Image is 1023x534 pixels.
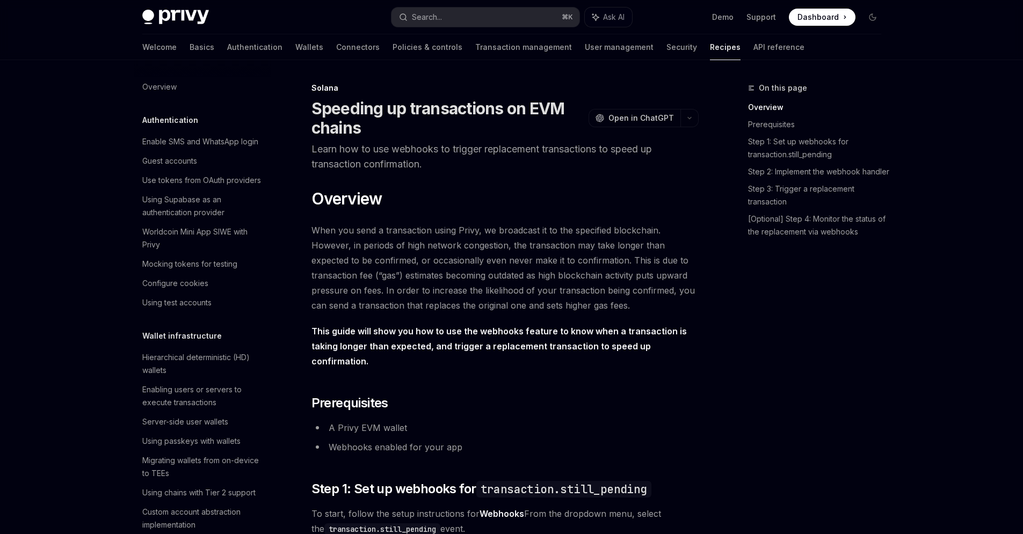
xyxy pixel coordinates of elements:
[142,258,237,270] div: Mocking tokens for testing
[480,508,524,520] a: Webhooks
[142,34,177,60] a: Welcome
[142,351,265,377] div: Hierarchical deterministic (HD) wallets
[562,13,573,21] span: ⌘ K
[134,293,271,312] a: Using test accounts
[134,451,271,483] a: Migrating wallets from on-device to TEEs
[748,133,890,163] a: Step 1: Set up webhooks for transaction.still_pending
[142,296,212,309] div: Using test accounts
[666,34,697,60] a: Security
[227,34,282,60] a: Authentication
[134,274,271,293] a: Configure cookies
[608,113,674,123] span: Open in ChatGPT
[864,9,881,26] button: Toggle dark mode
[311,189,382,208] span: Overview
[748,116,890,133] a: Prerequisites
[412,11,442,24] div: Search...
[142,330,222,342] h5: Wallet infrastructure
[746,12,776,23] a: Support
[142,155,197,167] div: Guest accounts
[797,12,839,23] span: Dashboard
[585,34,654,60] a: User management
[142,486,256,499] div: Using chains with Tier 2 support
[142,415,228,428] div: Server-side user wallets
[753,34,804,60] a: API reference
[311,326,687,367] strong: This guide will show you how to use the webhooks feature to know when a transaction is taking lon...
[134,171,271,190] a: Use tokens from OAuth providers
[311,223,699,313] span: When you send a transaction using Privy, we broadcast it to the specified blockchain. However, in...
[295,34,323,60] a: Wallets
[789,9,855,26] a: Dashboard
[134,132,271,151] a: Enable SMS and WhatsApp login
[134,348,271,380] a: Hierarchical deterministic (HD) wallets
[142,506,265,531] div: Custom account abstraction implementation
[336,34,380,60] a: Connectors
[142,135,258,148] div: Enable SMS and WhatsApp login
[142,193,265,219] div: Using Supabase as an authentication provider
[712,12,734,23] a: Demo
[311,394,388,412] span: Prerequisites
[190,34,214,60] a: Basics
[134,190,271,222] a: Using Supabase as an authentication provider
[142,81,177,93] div: Overview
[311,480,651,498] span: Step 1: Set up webhooks for
[142,225,265,251] div: Worldcoin Mini App SIWE with Privy
[585,8,632,27] button: Ask AI
[603,12,625,23] span: Ask AI
[748,99,890,116] a: Overview
[142,114,198,127] h5: Authentication
[391,8,579,27] button: Search...⌘K
[759,82,807,94] span: On this page
[476,481,651,498] code: transaction.still_pending
[142,454,265,480] div: Migrating wallets from on-device to TEEs
[134,431,271,451] a: Using passkeys with wallets
[311,420,699,435] li: A Privy EVM wallet
[748,210,890,240] a: [Optional] Step 4: Monitor the status of the replacement via webhooks
[142,435,241,448] div: Using passkeys with wallets
[134,151,271,171] a: Guest accounts
[134,222,271,254] a: Worldcoin Mini App SIWE with Privy
[311,83,699,93] div: Solana
[134,412,271,431] a: Server-side user wallets
[748,180,890,210] a: Step 3: Trigger a replacement transaction
[393,34,462,60] a: Policies & controls
[710,34,741,60] a: Recipes
[311,99,584,137] h1: Speeding up transactions on EVM chains
[311,440,699,455] li: Webhooks enabled for your app
[142,277,208,290] div: Configure cookies
[475,34,572,60] a: Transaction management
[134,483,271,502] a: Using chains with Tier 2 support
[142,10,209,25] img: dark logo
[589,109,680,127] button: Open in ChatGPT
[134,77,271,97] a: Overview
[311,142,699,172] p: Learn how to use webhooks to trigger replacement transactions to speed up transaction confirmation.
[748,163,890,180] a: Step 2: Implement the webhook handler
[134,380,271,412] a: Enabling users or servers to execute transactions
[142,383,265,409] div: Enabling users or servers to execute transactions
[134,254,271,274] a: Mocking tokens for testing
[142,174,261,187] div: Use tokens from OAuth providers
